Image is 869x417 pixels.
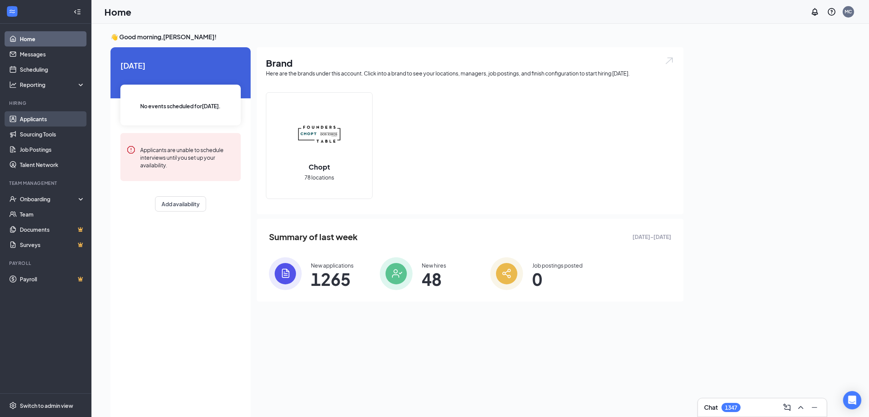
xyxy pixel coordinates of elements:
svg: Analysis [9,81,17,88]
span: Summary of last week [269,230,358,244]
div: 1347 [725,404,737,411]
div: Applicants are unable to schedule interviews until you set up your availability. [140,145,235,169]
a: SurveysCrown [20,237,85,252]
svg: Error [126,145,136,154]
div: Job postings posted [532,261,583,269]
div: Switch to admin view [20,402,73,409]
h3: 👋 Good morning, [PERSON_NAME] ! [110,33,683,41]
button: ChevronUp [795,401,807,414]
div: Reporting [20,81,85,88]
svg: QuestionInfo [827,7,836,16]
span: 48 [422,272,446,286]
svg: Minimize [810,403,819,412]
a: Home [20,31,85,47]
div: New applications [311,261,354,269]
a: PayrollCrown [20,271,85,287]
div: Team Management [9,180,83,186]
h3: Chat [704,403,718,412]
a: Scheduling [20,62,85,77]
span: 78 locations [304,173,334,181]
img: icon [380,257,413,290]
span: No events scheduled for [DATE] . [141,102,221,110]
a: DocumentsCrown [20,222,85,237]
span: [DATE] [120,59,241,71]
a: Talent Network [20,157,85,172]
a: Team [20,207,85,222]
h2: Chopt [301,162,338,172]
div: New hires [422,261,446,269]
button: Minimize [808,401,821,414]
img: icon [269,257,302,290]
img: Chopt [295,110,344,159]
svg: ComposeMessage [783,403,792,412]
a: Messages [20,47,85,62]
svg: Settings [9,402,17,409]
div: Hiring [9,100,83,106]
a: Sourcing Tools [20,127,85,142]
h1: Brand [266,56,674,69]
svg: UserCheck [9,195,17,203]
button: Add availability [155,196,206,212]
a: Job Postings [20,142,85,157]
svg: Collapse [74,8,81,16]
svg: ChevronUp [796,403,805,412]
div: Open Intercom Messenger [843,391,861,409]
span: 0 [532,272,583,286]
div: Here are the brands under this account. Click into a brand to see your locations, managers, job p... [266,69,674,77]
img: icon [490,257,523,290]
span: 1265 [311,272,354,286]
svg: WorkstreamLogo [8,8,16,15]
svg: Notifications [810,7,819,16]
div: Onboarding [20,195,78,203]
img: open.6027fd2a22e1237b5b06.svg [664,56,674,65]
div: Payroll [9,260,83,266]
span: [DATE] - [DATE] [632,233,671,241]
a: Applicants [20,111,85,127]
button: ComposeMessage [781,401,793,414]
h1: Home [104,5,131,18]
div: MC [845,8,852,15]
